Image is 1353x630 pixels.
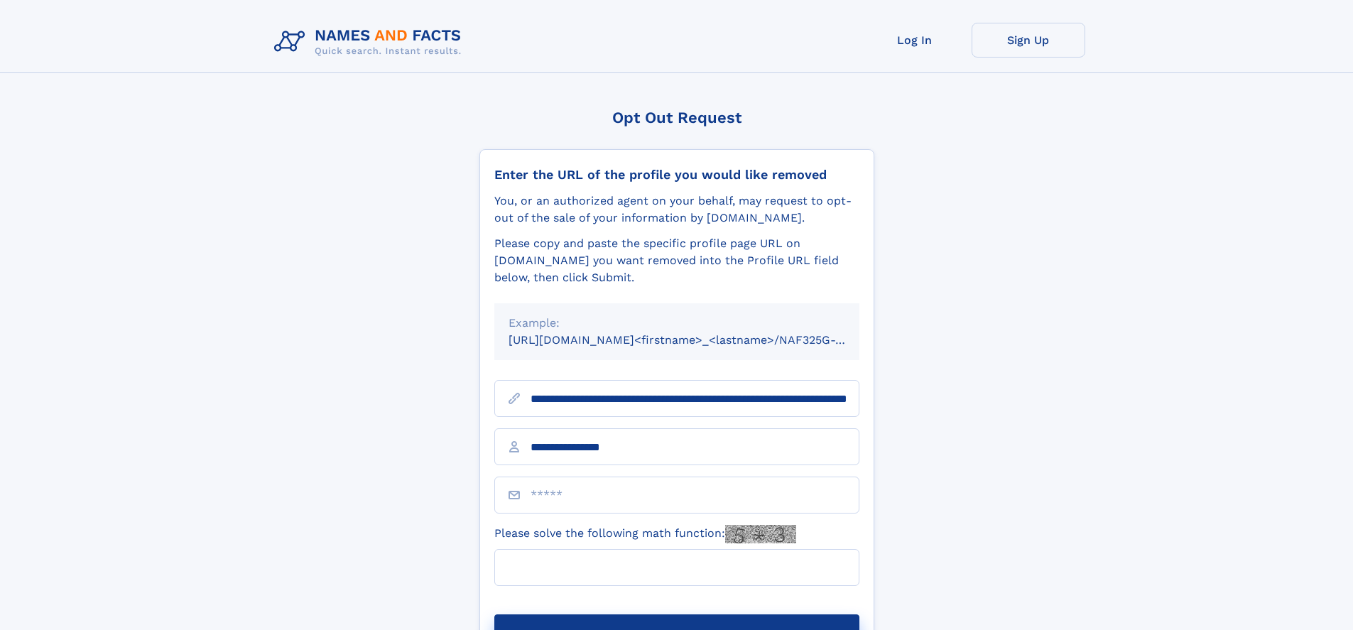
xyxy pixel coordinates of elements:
div: Opt Out Request [479,109,874,126]
small: [URL][DOMAIN_NAME]<firstname>_<lastname>/NAF325G-xxxxxxxx [509,333,886,347]
img: Logo Names and Facts [268,23,473,61]
div: Please copy and paste the specific profile page URL on [DOMAIN_NAME] you want removed into the Pr... [494,235,859,286]
div: Example: [509,315,845,332]
div: Enter the URL of the profile you would like removed [494,167,859,183]
div: You, or an authorized agent on your behalf, may request to opt-out of the sale of your informatio... [494,192,859,227]
a: Sign Up [972,23,1085,58]
a: Log In [858,23,972,58]
label: Please solve the following math function: [494,525,796,543]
